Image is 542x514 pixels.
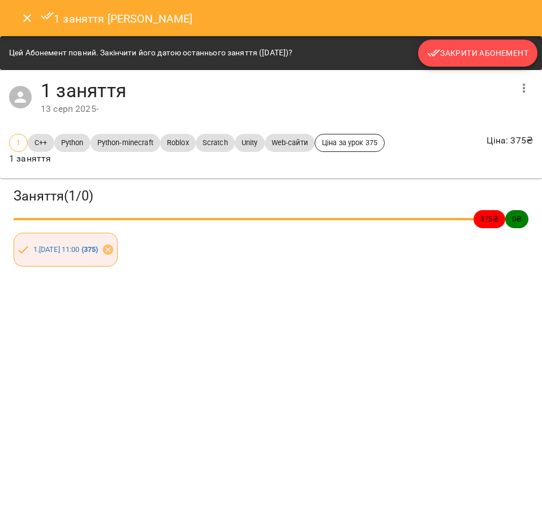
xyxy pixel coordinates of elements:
[14,5,41,32] button: Close
[14,188,528,205] h3: Заняття ( 1 / 0 )
[54,137,91,148] span: Python
[81,245,98,254] b: ( 375 )
[265,137,315,148] span: Web-сайти
[487,134,533,147] p: Ціна : 375 ₴
[315,137,384,148] span: Ціна за урок 375
[196,137,235,148] span: Scratch
[474,214,505,224] span: 375 ₴
[41,79,510,102] h4: 1 заняття
[235,137,265,148] span: Unity
[33,245,98,254] a: 1.[DATE] 11:00 (375)
[28,137,54,148] span: C++
[41,9,193,28] h6: 1 заняття [PERSON_NAME]
[505,214,528,224] span: 0 ₴
[427,46,528,60] span: Закрити Абонемент
[10,137,27,148] span: 1
[14,233,118,267] div: 1.[DATE] 11:00 (375)
[91,137,160,148] span: Python-minecraft
[160,137,196,148] span: Roblox
[41,102,510,116] div: 13 серп 2025 -
[9,43,292,63] div: Цей Абонемент повний. Закінчити його датою останнього заняття ([DATE])?
[9,152,385,165] p: 1 заняття
[418,40,537,67] button: Закрити Абонемент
